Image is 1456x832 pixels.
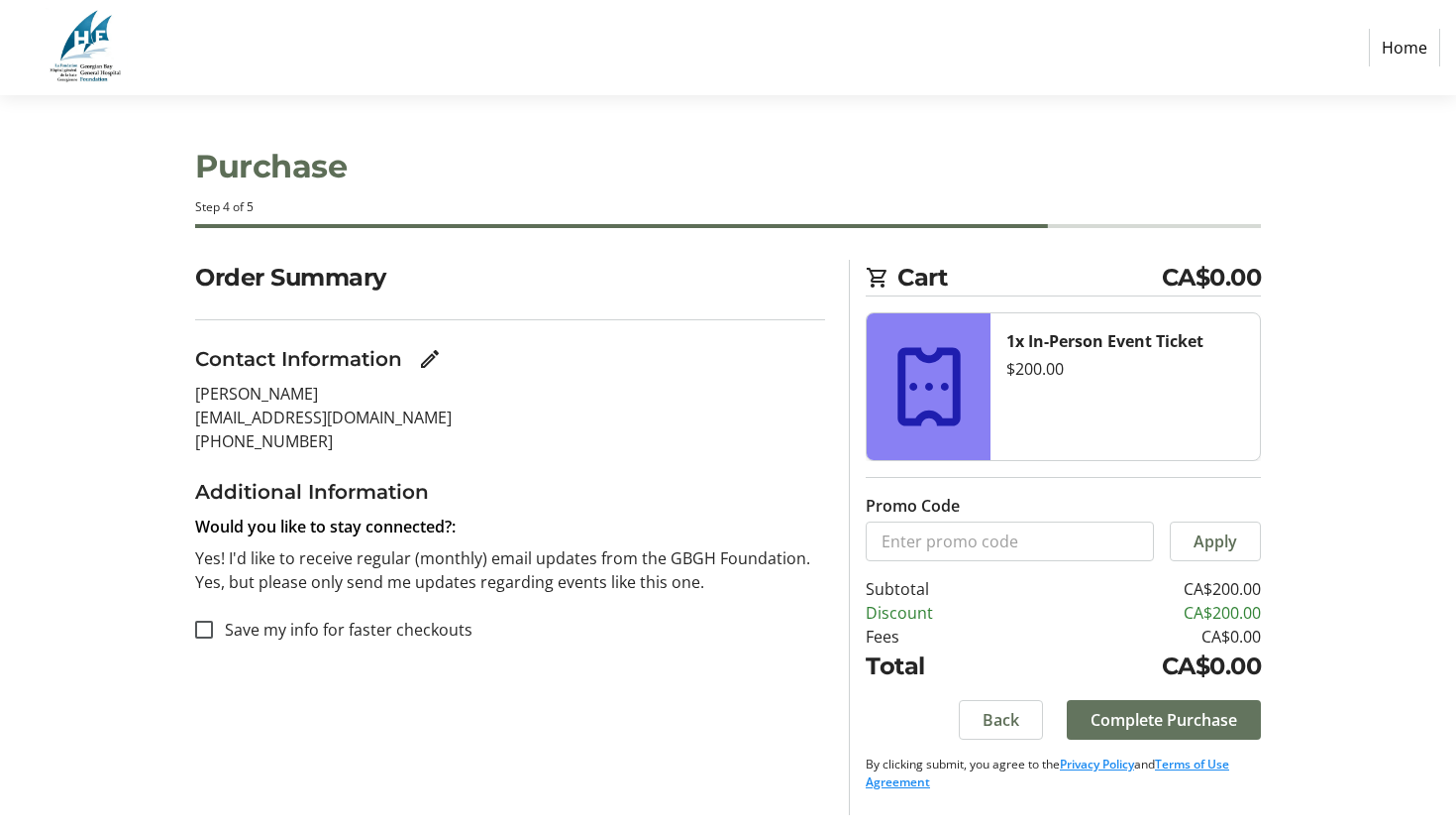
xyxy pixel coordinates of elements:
[1006,330,1203,352] strong: 1x In-Person Event Ticket
[897,260,1162,296] span: Cart
[866,601,1025,625] td: Discount
[1025,601,1261,625] td: CA$200.00
[866,625,1025,649] td: Fees
[195,516,456,537] strong: Would you like to stay connected?:
[16,8,156,87] img: Georgian Bay General Hospital Foundation's Logo
[195,406,825,429] p: [EMAIL_ADDRESS][DOMAIN_NAME]
[1025,625,1261,649] td: CA$0.00
[1194,530,1237,553] span: Apply
[195,344,402,374] h3: Contact Information
[1067,700,1261,740] button: Complete Purchase
[195,477,825,507] h3: Additional Information
[1025,649,1261,684] td: CA$0.00
[1006,357,1244,381] div: $200.00
[1170,522,1261,561] button: Apply
[866,522,1154,561] input: Enter promo code
[195,143,1261,190] h1: Purchase
[866,756,1229,790] a: Terms of Use Agreement
[195,546,825,594] p: Yes! I'd like to receive regular (monthly) email updates from the GBGH Foundation. Yes, but pleas...
[410,339,450,379] button: Edit Contact Information
[195,382,825,406] p: [PERSON_NAME]
[1162,260,1262,296] span: CA$0.00
[959,700,1043,740] button: Back
[866,649,1025,684] td: Total
[195,429,825,453] p: [PHONE_NUMBER]
[1025,577,1261,601] td: CA$200.00
[866,494,960,518] label: Promo Code
[1060,756,1134,773] a: Privacy Policy
[983,708,1019,732] span: Back
[213,618,472,642] label: Save my info for faster checkouts
[866,756,1261,791] p: By clicking submit, you agree to the and
[195,198,1261,216] div: Step 4 of 5
[866,577,1025,601] td: Subtotal
[1091,708,1237,732] span: Complete Purchase
[1369,29,1440,66] a: Home
[195,260,825,296] h2: Order Summary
